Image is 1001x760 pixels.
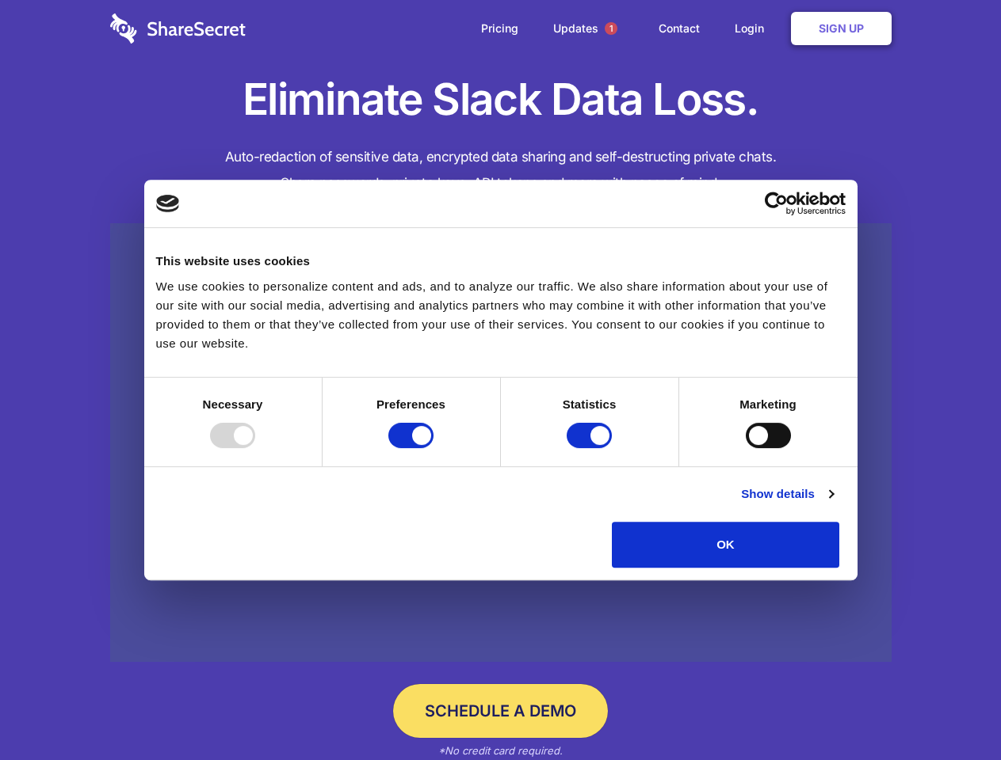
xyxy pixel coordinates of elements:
strong: Necessary [203,397,263,411]
a: Schedule a Demo [393,684,608,738]
span: 1 [605,22,617,35]
a: Usercentrics Cookiebot - opens in a new window [707,192,846,215]
a: Pricing [465,4,534,53]
div: This website uses cookies [156,252,846,271]
em: *No credit card required. [438,744,563,757]
a: Sign Up [791,12,892,45]
a: Contact [643,4,716,53]
a: Show details [741,484,833,503]
a: Login [719,4,788,53]
img: logo [156,195,180,212]
a: Wistia video thumbnail [110,223,892,663]
div: We use cookies to personalize content and ads, and to analyze our traffic. We also share informat... [156,277,846,353]
img: logo-wordmark-white-trans-d4663122ce5f474addd5e946df7df03e33cb6a1c49d2221995e7729f52c070b2.svg [110,13,246,44]
h4: Auto-redaction of sensitive data, encrypted data sharing and self-destructing private chats. Shar... [110,144,892,196]
strong: Marketing [739,397,797,411]
button: OK [612,522,839,568]
h1: Eliminate Slack Data Loss. [110,71,892,128]
strong: Preferences [376,397,445,411]
strong: Statistics [563,397,617,411]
